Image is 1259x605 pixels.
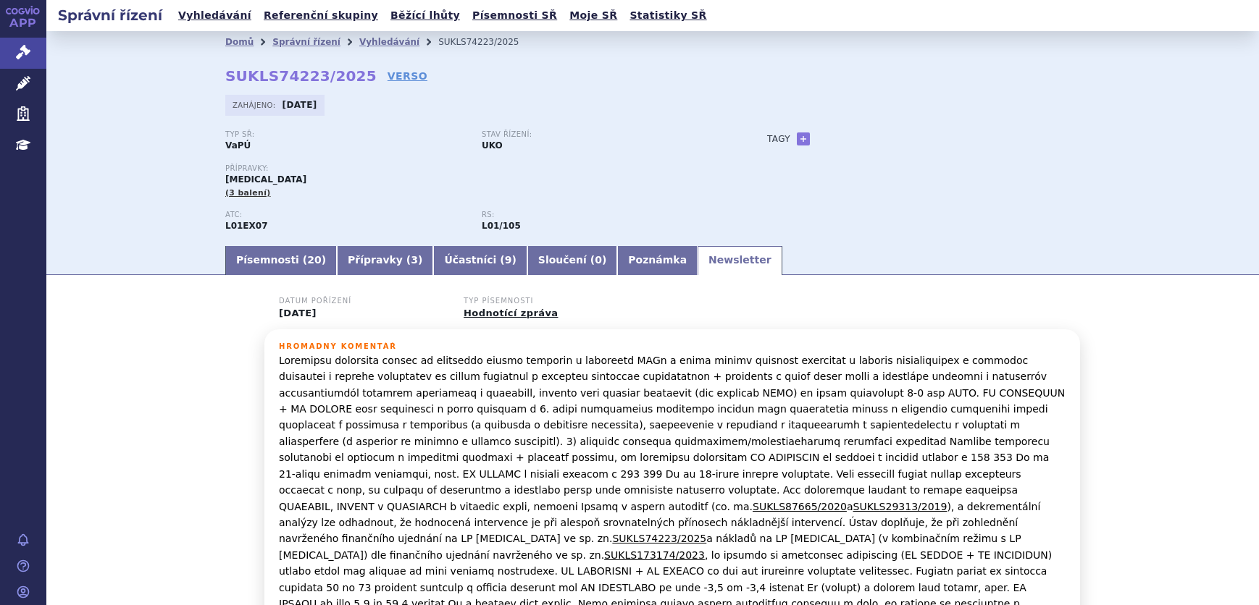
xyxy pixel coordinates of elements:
[853,501,948,512] a: SUKLS29313/2019
[604,549,705,561] a: SUKLS173174/2023
[279,308,446,319] p: [DATE]
[225,221,268,231] strong: KABOZANTINIB
[337,246,433,275] a: Přípravky (3)
[482,211,724,219] p: RS:
[359,37,419,47] a: Vyhledávání
[225,188,271,198] span: (3 balení)
[797,132,810,145] a: +
[225,246,337,275] a: Písemnosti (20)
[527,246,617,275] a: Sloučení (0)
[272,37,340,47] a: Správní řízení
[225,174,306,185] span: [MEDICAL_DATA]
[482,130,724,139] p: Stav řízení:
[225,211,467,219] p: ATC:
[698,246,782,275] a: Newsletter
[411,254,418,266] span: 3
[468,6,561,25] a: Písemnosti SŘ
[767,130,790,148] h3: Tagy
[617,246,698,275] a: Poznámka
[595,254,602,266] span: 0
[565,6,622,25] a: Moje SŘ
[505,254,512,266] span: 9
[482,140,503,151] strong: UKO
[225,37,254,47] a: Domů
[464,297,630,305] h3: Typ písemnosti
[438,31,538,53] li: SUKLS74223/2025
[433,246,527,275] a: Účastníci (9)
[174,6,256,25] a: Vyhledávání
[625,6,711,25] a: Statistiky SŘ
[386,6,464,25] a: Běžící lhůty
[279,297,446,305] h3: Datum pořízení
[283,100,317,110] strong: [DATE]
[225,130,467,139] p: Typ SŘ:
[612,533,706,544] a: SUKLS74223/2025
[233,99,278,111] span: Zahájeno:
[464,308,558,318] a: Hodnotící zpráva
[482,221,521,231] strong: Cabozantinib
[753,501,847,512] a: SUKLS87665/2020
[225,67,377,85] strong: SUKLS74223/2025
[307,254,321,266] span: 20
[46,5,174,25] h2: Správní řízení
[225,140,251,151] strong: VaPÚ
[259,6,382,25] a: Referenční skupiny
[388,69,427,83] a: VERSO
[279,342,1066,351] h3: Hromadný komentář
[225,164,738,173] p: Přípravky:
